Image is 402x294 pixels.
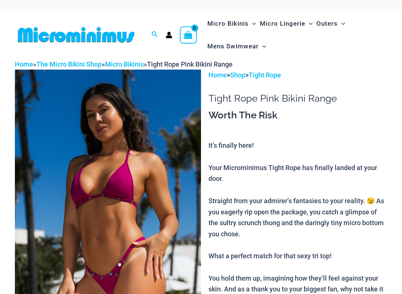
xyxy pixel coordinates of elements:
[316,14,338,33] span: Outers
[315,12,347,35] a: OutersMenu ToggleMenu Toggle
[207,37,259,56] span: Mens Swimwear
[15,60,33,68] a: Home
[205,35,268,58] a: Mens SwimwearMenu ToggleMenu Toggle
[208,70,387,81] p: > >
[205,12,258,35] a: Micro BikinisMenu ToggleMenu Toggle
[36,60,102,68] a: The Micro Bikini Shop
[258,12,315,35] a: Micro LingerieMenu ToggleMenu Toggle
[208,71,227,79] a: Home
[204,11,387,59] nav: Site Navigation
[15,60,233,68] span: » » »
[15,26,137,43] img: MM SHOP LOGO FLAT
[249,71,281,79] a: Tight Rope
[230,71,245,79] a: Shop
[208,93,387,104] h1: Tight Rope Pink Bikini Range
[249,14,256,33] span: Menu Toggle
[259,37,266,56] span: Menu Toggle
[105,60,144,68] a: Micro Bikinis
[305,14,313,33] span: Menu Toggle
[147,60,233,68] span: Tight Rope Pink Bikini Range
[207,14,249,33] span: Micro Bikinis
[166,32,172,38] a: Account icon link
[151,30,158,39] a: Search icon link
[208,109,387,122] h3: Worth The Risk
[260,14,305,33] span: Micro Lingerie
[338,14,345,33] span: Menu Toggle
[180,26,197,44] a: View Shopping Cart, empty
